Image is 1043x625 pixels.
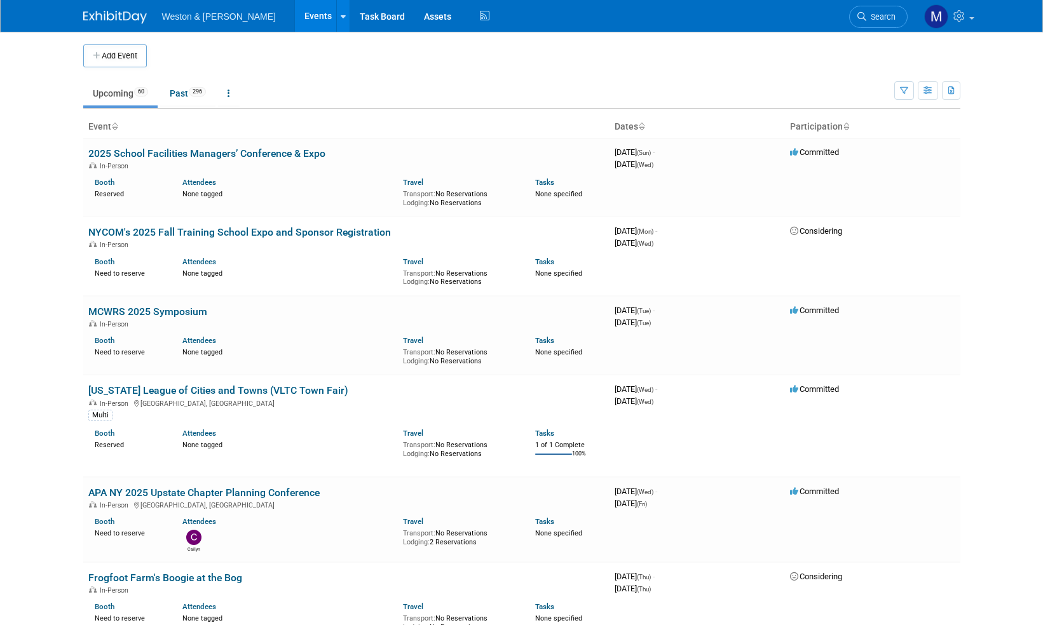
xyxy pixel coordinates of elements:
span: Committed [790,306,839,315]
span: [DATE] [615,147,655,157]
span: Considering [790,572,842,581]
button: Add Event [83,44,147,67]
span: In-Person [100,586,132,595]
span: [DATE] [615,384,657,394]
a: Booth [95,336,114,345]
a: Sort by Event Name [111,121,118,131]
div: Multi [88,410,112,421]
img: In-Person Event [89,501,97,507]
div: No Reservations No Reservations [403,187,516,207]
a: Booth [95,517,114,526]
span: Transport: [403,269,435,278]
a: Frogfoot Farm's Boogie at the Bog [88,572,242,584]
span: In-Person [100,400,132,408]
span: Transport: [403,529,435,537]
div: 1 of 1 Complete [535,441,604,450]
span: Committed [790,147,839,157]
span: (Thu) [637,586,651,593]
img: In-Person Event [89,241,97,247]
div: Cailyn Locci [186,545,201,553]
a: Attendees [182,257,216,266]
a: Travel [403,178,423,187]
th: Participation [785,116,960,138]
span: In-Person [100,501,132,509]
span: None specified [535,269,582,278]
a: Tasks [535,429,554,438]
a: Search [849,6,908,28]
div: No Reservations 2 Reservations [403,527,516,546]
a: Travel [403,602,423,611]
div: None tagged [182,187,393,199]
span: (Mon) [637,228,653,235]
span: (Tue) [637,319,651,326]
span: Search [866,12,896,22]
span: Transport: [403,348,435,356]
span: None specified [535,529,582,537]
span: Committed [790,384,839,394]
div: None tagged [182,346,393,357]
div: [GEOGRAPHIC_DATA], [GEOGRAPHIC_DATA] [88,398,604,408]
span: [DATE] [615,238,653,248]
a: Booth [95,602,114,611]
span: (Wed) [637,240,653,247]
a: Travel [403,517,423,526]
span: (Sun) [637,149,651,156]
img: ExhibitDay [83,11,147,24]
span: Lodging: [403,357,430,365]
div: Need to reserve [95,527,164,538]
a: APA NY 2025 Upstate Chapter Planning Conference [88,487,320,499]
span: (Wed) [637,488,653,495]
div: Reserved [95,187,164,199]
a: Sort by Start Date [638,121,644,131]
a: Tasks [535,257,554,266]
div: Need to reserve [95,346,164,357]
span: In-Person [100,241,132,249]
a: NYCOM's 2025 Fall Training School Expo and Sponsor Registration [88,226,391,238]
a: Attendees [182,602,216,611]
a: Travel [403,336,423,345]
span: None specified [535,348,582,356]
div: No Reservations No Reservations [403,346,516,365]
div: No Reservations No Reservations [403,267,516,286]
span: - [653,572,655,581]
a: Attendees [182,178,216,187]
th: Dates [610,116,785,138]
span: Considering [790,226,842,236]
div: Reserved [95,438,164,450]
span: (Wed) [637,386,653,393]
a: Attendees [182,429,216,438]
span: Transport: [403,190,435,198]
th: Event [83,116,610,138]
span: Lodging: [403,538,430,546]
a: Travel [403,429,423,438]
span: [DATE] [615,499,647,508]
a: Tasks [535,336,554,345]
span: In-Person [100,320,132,328]
img: Mary Ann Trujillo [924,4,948,29]
span: [DATE] [615,226,657,236]
a: Travel [403,257,423,266]
div: Need to reserve [95,267,164,278]
span: [DATE] [615,318,651,327]
span: - [653,147,655,157]
img: In-Person Event [89,320,97,326]
a: Past296 [160,81,215,105]
span: - [655,226,657,236]
div: None tagged [182,267,393,278]
span: - [655,487,657,496]
a: Attendees [182,517,216,526]
td: 100% [572,450,586,467]
div: None tagged [182,438,393,450]
div: None tagged [182,612,393,623]
span: Lodging: [403,199,430,207]
span: [DATE] [615,159,653,169]
div: No Reservations No Reservations [403,438,516,458]
span: Weston & [PERSON_NAME] [162,11,276,22]
span: [DATE] [615,306,655,315]
span: None specified [535,614,582,622]
span: In-Person [100,162,132,170]
span: [DATE] [615,572,655,581]
span: [DATE] [615,396,653,406]
span: None specified [535,190,582,198]
span: Transport: [403,614,435,622]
